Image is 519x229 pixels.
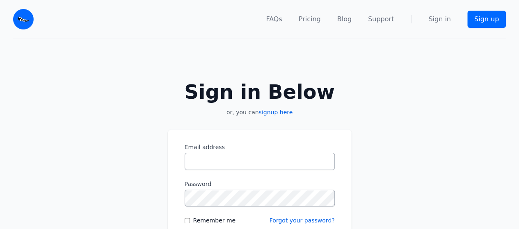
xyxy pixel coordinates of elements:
[467,11,506,28] a: Sign up
[185,180,335,188] label: Password
[168,82,352,102] h2: Sign in Below
[185,143,335,151] label: Email address
[168,108,352,116] p: or, you can
[13,9,34,29] img: Email Monster
[270,217,335,224] a: Forgot your password?
[299,14,321,24] a: Pricing
[368,14,394,24] a: Support
[266,14,282,24] a: FAQs
[337,14,352,24] a: Blog
[258,109,293,116] a: signup here
[428,14,451,24] a: Sign in
[193,216,236,224] label: Remember me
